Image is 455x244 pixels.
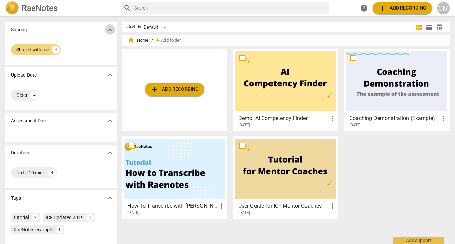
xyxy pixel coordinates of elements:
span: search [123,4,132,12]
span: [DATE] [238,122,250,128]
span: view_module [415,23,423,31]
div: tutorial [14,214,29,221]
span: expand_more [106,117,114,125]
div: 2 [32,214,39,221]
span: Add folder [161,38,181,43]
span: / [151,38,153,43]
div: Up to 10 mins [16,169,45,176]
span: add [151,85,159,93]
span: [DATE] [349,122,361,128]
p: Tags [11,195,21,202]
p: Sharing [11,26,27,33]
span: Add recording [378,4,426,12]
span: more_vert [329,202,337,210]
div: 4 [48,169,56,177]
a: Help [358,2,370,14]
span: add [154,37,161,44]
span: expand_more [106,71,114,79]
button: CM [437,2,450,14]
span: help [360,4,368,12]
h2: RaeNotes [22,3,57,13]
span: Home [127,37,148,44]
button: Show more [105,24,115,35]
span: expand_more [106,149,114,157]
div: Default [144,22,169,33]
div: 1 [86,214,94,221]
span: home [127,37,134,44]
div: ICF Updated 2019 [46,214,84,221]
span: more_vert [217,202,226,210]
span: more_vert [440,114,448,122]
input: Search [134,3,327,14]
span: more_vert [329,114,337,122]
h3: How To Transcribe with RaeNotes [127,202,218,210]
div: 1 [56,226,63,233]
button: Show more [105,70,115,80]
img: Logo [5,1,19,15]
div: Ask support [393,237,444,244]
span: table_chart [436,24,442,30]
a: Demo: AI Competency Finder[DATE] [235,51,336,128]
h3: Demo: AI Competency Finder [238,114,329,122]
span: expand_more [106,194,114,202]
button: Show more [105,116,115,126]
span: [DATE] [238,210,250,216]
div: 4 [30,91,38,99]
h3: Coaching Demonstration (Example) [349,114,440,122]
span: add [378,4,386,12]
button: List view [424,22,434,32]
p: Duration [11,149,29,156]
button: Show more [105,193,115,203]
span: Add recording [151,85,199,93]
a: How To Transcribe with [PERSON_NAME][DATE] [124,139,225,215]
button: Show more [105,147,115,158]
span: view_list [425,23,433,31]
div: Older [16,92,28,99]
a: Coaching Demonstration (Example)[DATE] [346,51,447,128]
span: expand_more [106,25,114,34]
button: Upload [145,83,204,96]
a: LogoRaeNotes [5,1,115,15]
button: Table view [434,22,444,32]
button: Tile view [414,22,424,32]
p: Upload Date [11,72,37,79]
span: [DATE] [127,210,139,216]
div: Sort By [127,24,141,30]
a: User Guide for ICF Mentor Coaches[DATE] [235,139,336,215]
div: Shared with me [16,46,49,53]
h3: User Guide for ICF Mentor Coaches [238,202,329,210]
p: Assessment Due [11,117,46,124]
div: 4 [52,46,60,54]
div: RaeNotes example [14,226,53,233]
button: Upload [373,2,432,14]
